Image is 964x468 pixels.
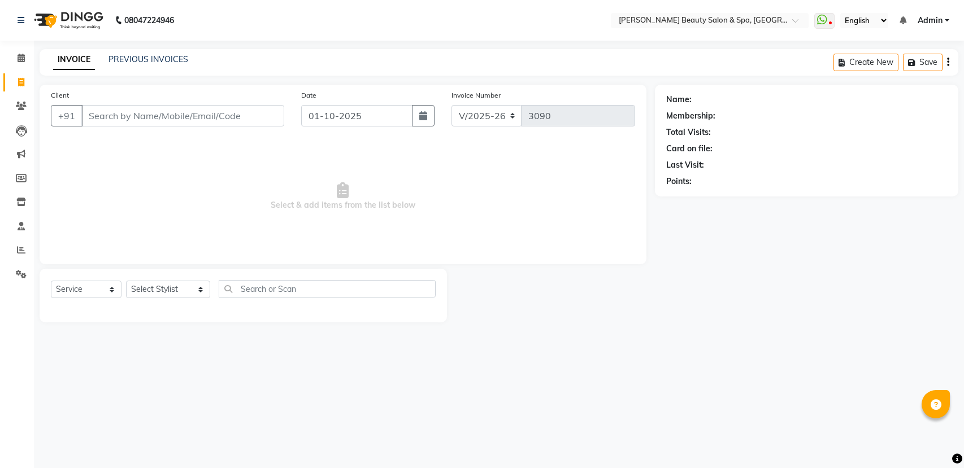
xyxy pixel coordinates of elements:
[51,105,82,126] button: +91
[666,94,692,106] div: Name:
[81,105,284,126] input: Search by Name/Mobile/Email/Code
[666,143,713,155] div: Card on file:
[903,54,943,71] button: Save
[917,423,953,457] iframe: chat widget
[666,159,704,171] div: Last Visit:
[301,90,316,100] label: Date
[666,110,715,122] div: Membership:
[918,15,943,27] span: Admin
[53,50,95,70] a: INVOICE
[451,90,501,100] label: Invoice Number
[833,54,898,71] button: Create New
[219,280,436,298] input: Search or Scan
[666,126,711,138] div: Total Visits:
[666,176,692,187] div: Points:
[108,54,188,64] a: PREVIOUS INVOICES
[51,140,635,253] span: Select & add items from the list below
[124,5,174,36] b: 08047224946
[51,90,69,100] label: Client
[29,5,106,36] img: logo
